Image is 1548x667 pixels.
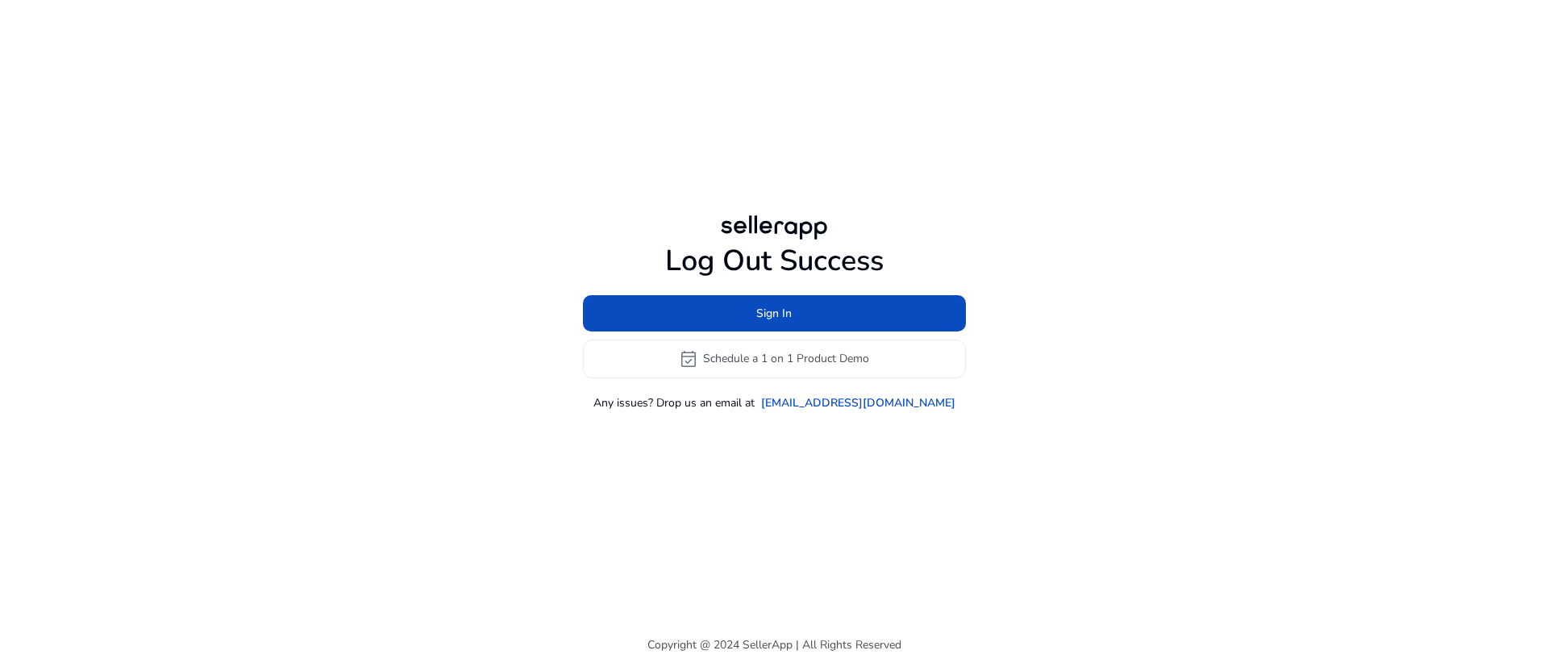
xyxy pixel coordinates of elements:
span: Sign In [756,305,792,322]
h1: Log Out Success [583,244,966,278]
button: Sign In [583,295,966,331]
span: event_available [679,349,698,369]
a: [EMAIL_ADDRESS][DOMAIN_NAME] [761,394,955,411]
button: event_availableSchedule a 1 on 1 Product Demo [583,340,966,378]
p: Any issues? Drop us an email at [593,394,755,411]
